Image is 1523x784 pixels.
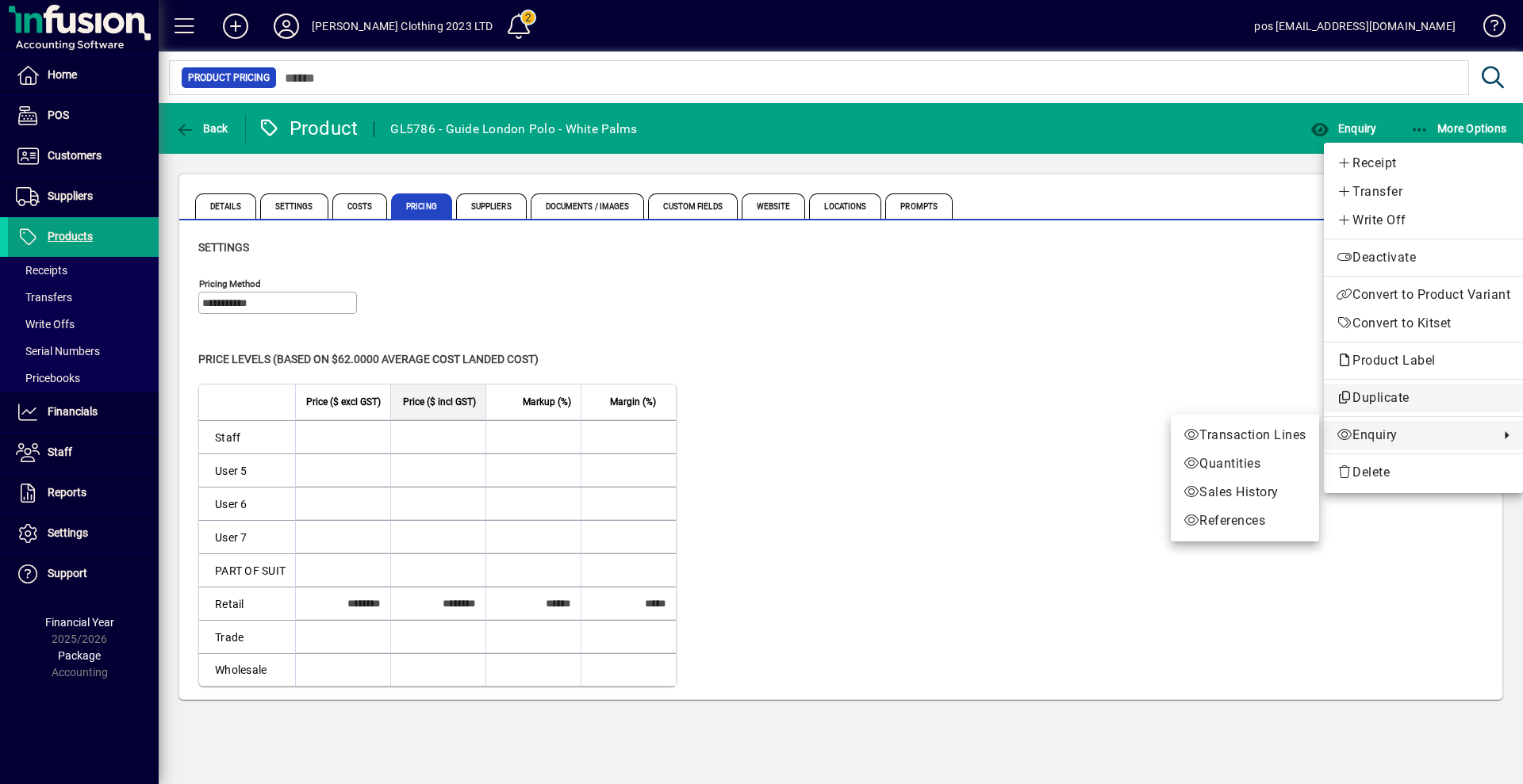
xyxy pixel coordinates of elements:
span: Convert to Product Variant [1337,285,1510,304]
span: Receipt [1337,154,1510,173]
span: Delete [1337,463,1510,482]
span: Product Label [1337,353,1444,368]
span: Convert to Kitset [1337,314,1510,333]
span: Write Off [1337,211,1510,230]
button: Deactivate product [1324,243,1523,272]
span: Duplicate [1337,388,1510,407]
span: Transfer [1337,182,1510,201]
span: Deactivate [1337,248,1510,267]
span: Enquiry [1337,426,1491,445]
